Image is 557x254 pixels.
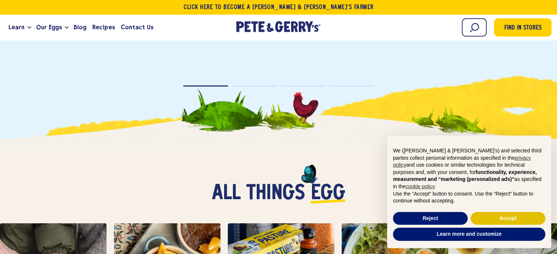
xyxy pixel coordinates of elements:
button: Reject [393,212,468,225]
a: Blog [71,18,89,37]
span: Contact Us [121,23,153,32]
span: All [212,183,240,205]
span: Blog [74,23,86,32]
span: egg [311,183,345,205]
button: Learn more and customize [393,228,545,241]
button: Page dot 1 [183,86,228,87]
button: Accept [471,212,545,225]
span: things [246,183,305,205]
p: We ([PERSON_NAME] & [PERSON_NAME]'s) and selected third parties collect personal information as s... [393,147,545,190]
a: Contact Us [118,18,156,37]
p: Use the “Accept” button to consent. Use the “Reject” button to continue without accepting. [393,190,545,205]
span: Learn [8,23,25,32]
button: Open the dropdown menu for Our Eggs [65,26,68,29]
span: Recipes [92,23,115,32]
input: Search [462,18,487,37]
div: Notice [381,130,557,254]
button: Page dot 3 [281,86,326,87]
span: Find in Stores [504,23,542,33]
a: cookie policy [405,183,434,189]
span: Our Eggs [36,23,62,32]
button: Page dot 2 [232,86,277,87]
a: Learn [5,18,27,37]
a: Find in Stores [494,18,552,37]
a: Our Eggs [33,18,65,37]
a: Recipes [89,18,118,37]
button: Page dot 4 [329,86,374,87]
button: Open the dropdown menu for Learn [27,26,31,29]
